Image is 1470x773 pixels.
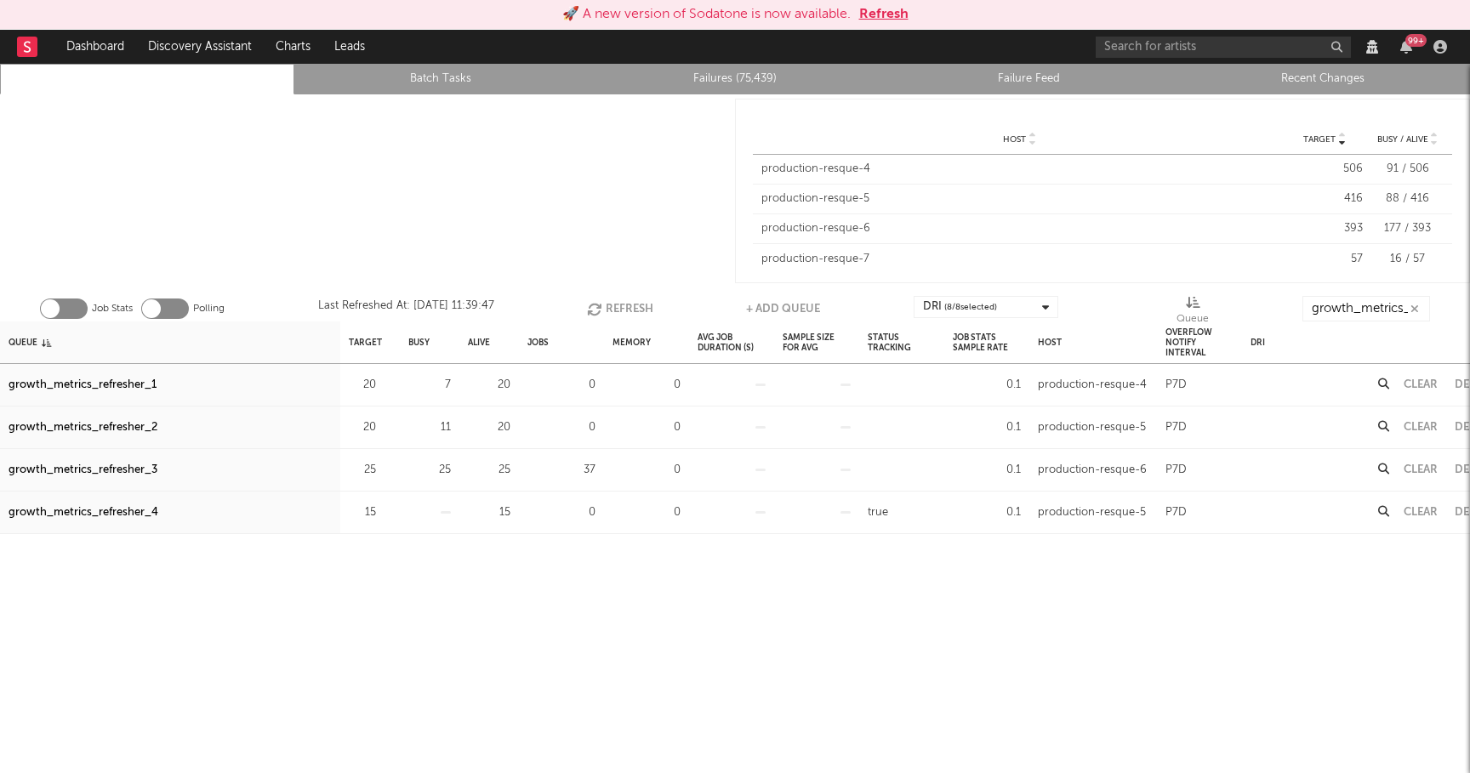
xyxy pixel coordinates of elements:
div: Jobs [527,324,549,361]
div: Queue [1177,296,1209,328]
div: 506 [1286,161,1363,178]
button: Clear [1404,507,1438,518]
label: Polling [193,298,225,319]
div: 393 [1286,220,1363,237]
div: Job Stats Sample Rate [953,324,1021,361]
div: Overflow Notify Interval [1165,324,1234,361]
div: production-resque-7 [761,251,1278,268]
a: Failures (75,439) [597,69,873,89]
div: production-resque-5 [1038,503,1146,523]
div: Last Refreshed At: [DATE] 11:39:47 [318,296,494,321]
div: 25 [468,460,510,480]
div: 15 [468,503,510,523]
div: production-resque-6 [1038,460,1147,480]
a: growth_metrics_refresher_3 [9,460,157,480]
div: 7 [408,375,451,395]
div: 20 [349,375,376,395]
div: Host [1038,324,1062,361]
a: Discovery Assistant [136,30,264,64]
a: growth_metrics_refresher_1 [9,375,157,395]
span: Busy / Alive [1377,134,1428,145]
div: 25 [408,460,451,480]
div: 20 [349,418,376,438]
a: growth_metrics_refresher_4 [9,503,158,523]
div: Status Tracking [868,324,936,361]
div: 15 [349,503,376,523]
div: 88 / 416 [1371,190,1444,207]
button: 99+ [1400,40,1412,54]
label: Job Stats [92,298,133,319]
a: Leads [322,30,377,64]
div: production-resque-5 [761,190,1278,207]
div: Alive [468,324,490,361]
div: P7D [1165,375,1187,395]
a: Charts [264,30,322,64]
div: 37 [527,460,595,480]
div: P7D [1165,460,1187,480]
div: 20 [468,418,510,438]
div: 🚀 A new version of Sodatone is now available. [562,4,851,25]
div: 0.1 [953,503,1021,523]
div: production-resque-6 [761,220,1278,237]
div: 177 / 393 [1371,220,1444,237]
div: Sample Size For Avg [783,324,851,361]
a: Queue Stats [9,69,285,89]
div: 0.1 [953,460,1021,480]
div: 99 + [1405,34,1427,47]
div: 16 / 57 [1371,251,1444,268]
div: 0 [612,418,681,438]
div: P7D [1165,418,1187,438]
button: Clear [1404,422,1438,433]
div: Queue [9,324,51,361]
div: 20 [468,375,510,395]
div: DRI [1251,324,1265,361]
div: 0.1 [953,375,1021,395]
div: true [868,503,888,523]
span: ( 8 / 8 selected) [944,297,997,317]
div: 11 [408,418,451,438]
div: 416 [1286,190,1363,207]
div: Avg Job Duration (s) [698,324,766,361]
a: Recent Changes [1185,69,1461,89]
a: Failure Feed [892,69,1167,89]
button: Clear [1404,464,1438,475]
div: 0 [527,375,595,395]
button: Refresh [859,4,909,25]
span: Target [1303,134,1336,145]
div: 57 [1286,251,1363,268]
div: Target [349,324,382,361]
div: 0.1 [953,418,1021,438]
div: production-resque-4 [761,161,1278,178]
div: 0 [612,375,681,395]
button: Clear [1404,379,1438,390]
div: 0 [527,418,595,438]
a: Batch Tasks [304,69,579,89]
div: production-resque-5 [1038,418,1146,438]
span: Host [1003,134,1026,145]
button: Refresh [587,296,653,321]
div: Memory [612,324,651,361]
div: 91 / 506 [1371,161,1444,178]
div: 25 [349,460,376,480]
input: Search... [1302,296,1430,321]
a: growth_metrics_refresher_2 [9,418,157,438]
div: 0 [527,503,595,523]
div: DRI [923,297,997,317]
button: + Add Queue [746,296,820,321]
div: Queue [1177,309,1209,329]
input: Search for artists [1096,37,1351,58]
div: Busy [408,324,430,361]
div: production-resque-4 [1038,375,1147,395]
div: 0 [612,460,681,480]
div: P7D [1165,503,1187,523]
div: 0 [612,503,681,523]
a: Dashboard [54,30,136,64]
